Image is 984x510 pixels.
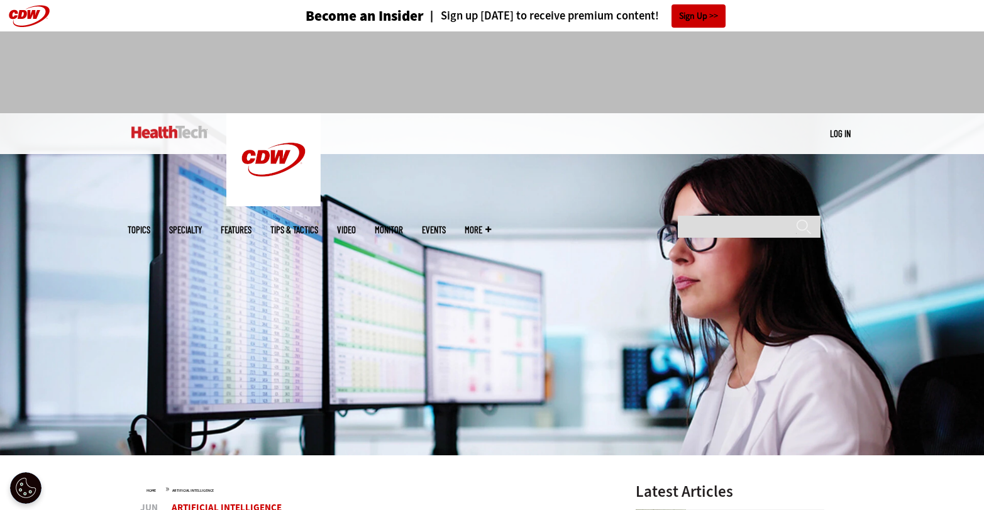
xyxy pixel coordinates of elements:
a: Become an Insider [258,9,424,23]
a: MonITor [375,225,403,235]
a: Sign Up [672,4,726,28]
h3: Become an Insider [306,9,424,23]
img: Home [226,113,321,206]
a: Video [337,225,356,235]
a: Home [146,488,156,493]
span: Topics [128,225,150,235]
a: Features [221,225,252,235]
div: » [146,484,603,494]
a: Artificial Intelligence [172,488,214,493]
span: More [465,225,491,235]
a: Sign up [DATE] to receive premium content! [424,10,659,22]
a: CDW [226,196,321,209]
span: Specialty [169,225,202,235]
div: User menu [830,127,851,140]
iframe: advertisement [263,44,721,101]
button: Open Preferences [10,472,41,504]
div: Cookie Settings [10,472,41,504]
a: Events [422,225,446,235]
a: Log in [830,128,851,139]
h3: Latest Articles [636,484,824,499]
img: Home [131,126,207,138]
a: Tips & Tactics [270,225,318,235]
